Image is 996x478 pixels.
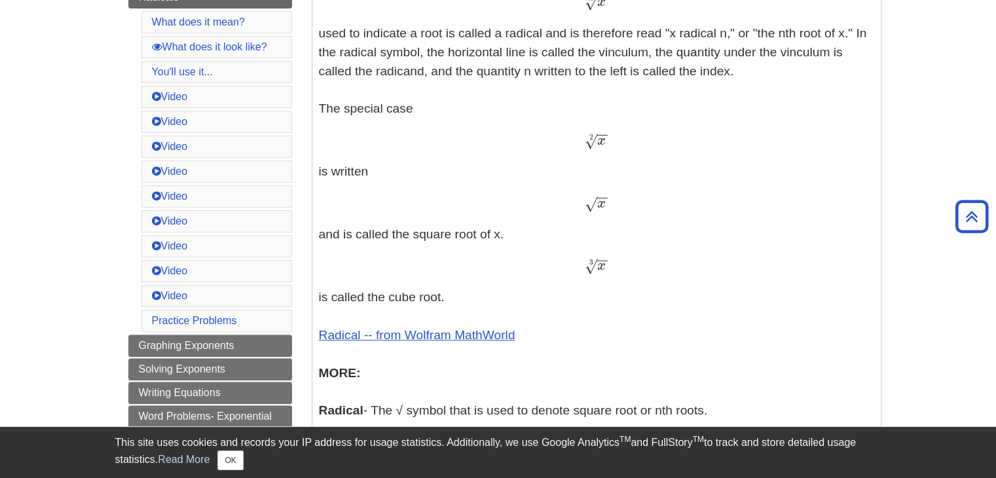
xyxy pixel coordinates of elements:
[693,435,704,444] sup: TM
[152,290,188,301] a: Video
[585,195,597,213] span: √
[319,403,363,417] b: Radical
[152,141,188,152] a: Video
[152,191,188,202] a: Video
[152,240,188,251] a: Video
[217,450,243,470] button: Close
[152,66,213,77] a: You'll use it...
[115,435,881,470] div: This site uses cookies and records your IP address for usage statistics. Additionally, we use Goo...
[585,132,597,150] span: √
[152,116,188,127] a: Video
[597,196,606,211] span: x
[619,435,631,444] sup: TM
[152,315,237,326] a: Practice Problems
[319,366,361,380] b: MORE:
[951,208,993,225] a: Back to Top
[152,166,188,177] a: Video
[152,215,188,227] a: Video
[128,382,292,404] a: Writing Equations
[597,134,606,148] span: x
[589,133,593,141] span: 2
[128,405,292,428] a: Word Problems- Exponential
[597,259,606,274] span: x
[152,91,188,102] a: Video
[319,328,515,342] a: Radical -- from Wolfram MathWorld
[128,335,292,357] a: Graphing Exponents
[585,258,597,276] span: √
[152,16,245,28] a: What does it mean?
[128,358,292,380] a: Solving Exponents
[152,265,188,276] a: Video
[589,259,593,267] span: 3
[158,454,210,465] a: Read More
[152,41,267,52] a: What does it look like?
